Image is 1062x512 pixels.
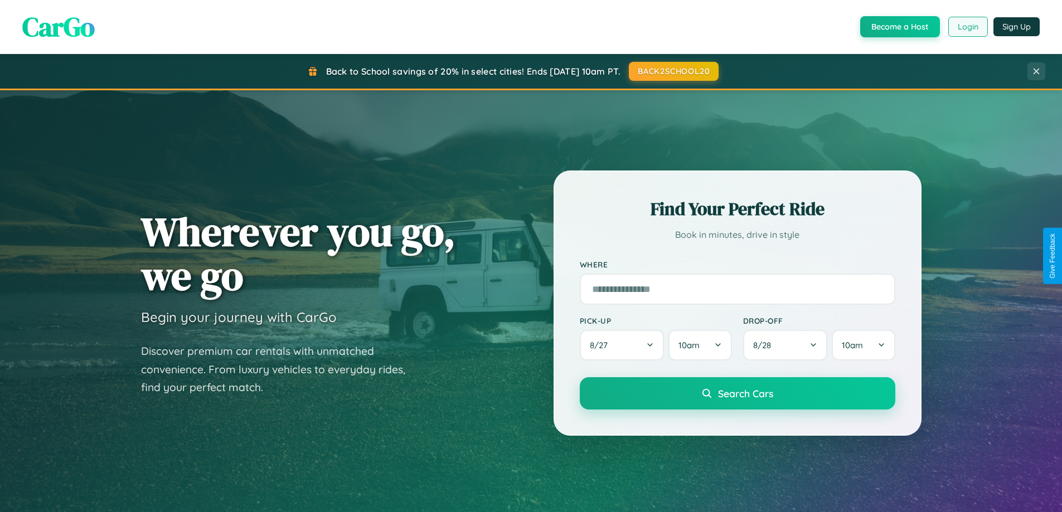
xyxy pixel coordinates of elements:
button: 10am [832,330,895,360]
label: Where [580,260,895,269]
button: Login [948,17,988,37]
h1: Wherever you go, we go [141,209,455,298]
button: 8/28 [743,330,828,360]
span: Back to School savings of 20% in select cities! Ends [DATE] 10am PT. [326,66,620,77]
label: Drop-off [743,316,895,325]
button: 10am [668,330,731,360]
p: Book in minutes, drive in style [580,227,895,243]
label: Pick-up [580,316,732,325]
button: Sign Up [993,17,1040,36]
button: Search Cars [580,377,895,409]
h3: Begin your journey with CarGo [141,309,337,325]
span: 8 / 27 [590,340,613,350]
span: Search Cars [718,387,773,399]
p: Discover premium car rentals with unmatched convenience. From luxury vehicles to everyday rides, ... [141,342,420,397]
span: 8 / 28 [753,340,777,350]
div: Give Feedback [1049,233,1056,279]
button: BACK2SCHOOL20 [629,62,719,81]
h2: Find Your Perfect Ride [580,197,895,221]
span: 10am [678,340,700,350]
span: 10am [842,340,863,350]
button: Become a Host [860,16,940,37]
button: 8/27 [580,330,665,360]
span: CarGo [22,8,95,45]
